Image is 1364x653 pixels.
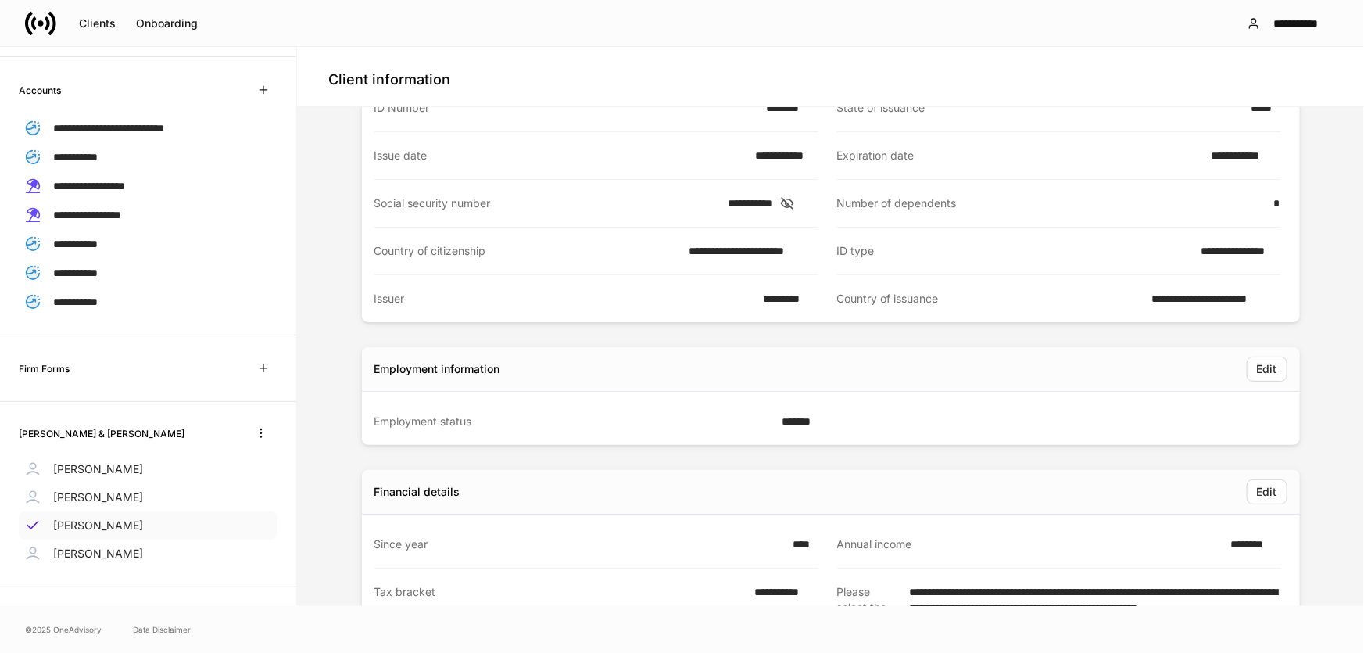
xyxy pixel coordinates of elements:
[19,483,277,511] a: [PERSON_NAME]
[79,18,116,29] div: Clients
[1257,486,1277,497] div: Edit
[19,426,184,441] h6: [PERSON_NAME] & [PERSON_NAME]
[837,291,1143,307] div: Country of issuance
[837,243,1192,259] div: ID type
[19,511,277,540] a: [PERSON_NAME]
[374,196,719,211] div: Social security number
[1247,357,1287,382] button: Edit
[53,461,143,477] p: [PERSON_NAME]
[374,536,784,552] div: Since year
[374,243,680,259] div: Country of citizenship
[328,70,450,89] h4: Client information
[837,100,1241,116] div: State of issuance
[19,455,277,483] a: [PERSON_NAME]
[126,11,208,36] button: Onboarding
[69,11,126,36] button: Clients
[1257,364,1277,375] div: Edit
[19,361,70,376] h6: Firm Forms
[19,540,277,568] a: [PERSON_NAME]
[133,623,191,636] a: Data Disclaimer
[53,546,143,562] p: [PERSON_NAME]
[374,414,772,429] div: Employment status
[374,361,500,377] div: Employment information
[53,490,143,505] p: [PERSON_NAME]
[136,18,198,29] div: Onboarding
[1247,479,1287,504] button: Edit
[837,196,1265,211] div: Number of dependents
[374,148,746,163] div: Issue date
[374,100,757,116] div: ID Number
[837,148,1202,163] div: Expiration date
[837,536,1222,552] div: Annual income
[53,518,143,533] p: [PERSON_NAME]
[25,623,102,636] span: © 2025 OneAdvisory
[374,291,754,307] div: Issuer
[374,484,460,500] div: Financial details
[19,83,61,98] h6: Accounts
